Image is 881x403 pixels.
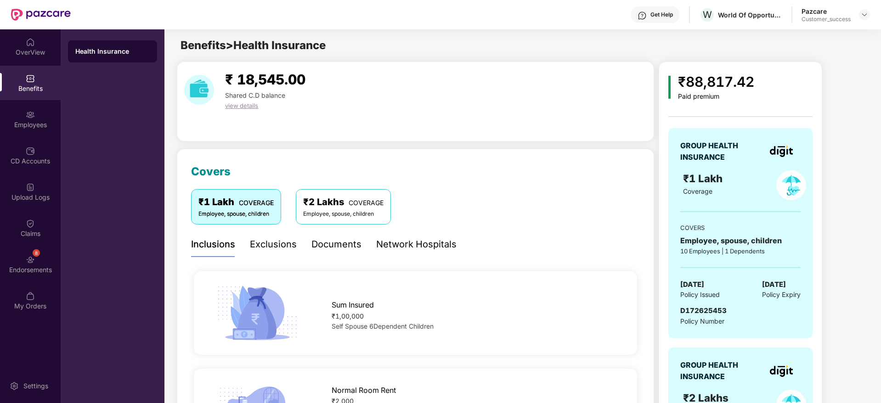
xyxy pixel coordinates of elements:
img: svg+xml;base64,PHN2ZyBpZD0iRW5kb3JzZW1lbnRzIiB4bWxucz0iaHR0cDovL3d3dy53My5vcmcvMjAwMC9zdmciIHdpZH... [26,255,35,264]
span: view details [225,102,258,109]
img: svg+xml;base64,PHN2ZyBpZD0iRHJvcGRvd24tMzJ4MzIiIHhtbG5zPSJodHRwOi8vd3d3LnczLm9yZy8yMDAwL3N2ZyIgd2... [861,11,868,18]
div: Exclusions [250,237,297,252]
img: svg+xml;base64,PHN2ZyBpZD0iQmVuZWZpdHMiIHhtbG5zPSJodHRwOi8vd3d3LnczLm9yZy8yMDAwL3N2ZyIgd2lkdGg9Ij... [26,74,35,83]
img: icon [668,76,671,99]
div: ₹2 Lakhs [303,195,384,209]
div: Get Help [650,11,673,18]
div: COVERS [680,223,801,232]
div: Employee, spouse, children [303,210,384,218]
div: GROUP HEALTH INSURANCE [680,359,761,382]
span: Covers [191,165,231,178]
span: Benefits > Health Insurance [181,39,326,52]
div: Customer_success [802,16,851,23]
div: ₹88,817.42 [678,71,754,93]
img: svg+xml;base64,PHN2ZyBpZD0iSG9tZSIgeG1sbnM9Imh0dHA6Ly93d3cudzMub3JnLzIwMDAvc3ZnIiB3aWR0aD0iMjAiIG... [26,38,35,47]
span: [DATE] [680,279,704,290]
div: GROUP HEALTH INSURANCE [680,140,761,163]
img: svg+xml;base64,PHN2ZyBpZD0iTXlfT3JkZXJzIiBkYXRhLW5hbWU9Ik15IE9yZGVycyIgeG1sbnM9Imh0dHA6Ly93d3cudz... [26,291,35,301]
img: policyIcon [776,170,806,200]
div: Employee, spouse, children [680,235,801,246]
div: Health Insurance [75,47,150,56]
span: ₹ 18,545.00 [225,71,305,88]
span: Sum Insured [332,299,374,311]
span: Shared C.D balance [225,91,285,99]
span: Policy Expiry [762,290,801,300]
div: Settings [21,381,51,391]
img: svg+xml;base64,PHN2ZyBpZD0iSGVscC0zMngzMiIgeG1sbnM9Imh0dHA6Ly93d3cudzMub3JnLzIwMDAvc3ZnIiB3aWR0aD... [638,11,647,20]
img: download [184,75,214,105]
div: Documents [311,237,361,252]
img: insurerLogo [770,365,793,377]
span: D172625453 [680,306,727,315]
img: svg+xml;base64,PHN2ZyBpZD0iU2V0dGluZy0yMHgyMCIgeG1sbnM9Imh0dHA6Ly93d3cudzMub3JnLzIwMDAvc3ZnIiB3aW... [10,381,19,391]
div: World Of Opportunities For Women Llp [718,11,782,19]
span: Normal Room Rent [332,385,396,396]
div: ₹1,00,000 [332,311,617,321]
span: Policy Issued [680,290,720,300]
div: 10 Employees | 1 Dependents [680,246,801,256]
div: 8 [33,249,40,257]
div: Employee, spouse, children [198,210,274,218]
img: icon [214,283,300,343]
img: svg+xml;base64,PHN2ZyBpZD0iQ2xhaW0iIHhtbG5zPSJodHRwOi8vd3d3LnczLm9yZy8yMDAwL3N2ZyIgd2lkdGg9IjIwIi... [26,219,35,228]
span: [DATE] [762,279,786,290]
img: New Pazcare Logo [11,9,71,21]
span: Self Spouse 6Dependent Children [332,322,434,330]
div: Pazcare [802,7,851,16]
span: W [703,9,712,20]
span: COVERAGE [349,199,384,207]
span: Policy Number [680,317,724,325]
span: COVERAGE [239,199,274,207]
div: Network Hospitals [376,237,457,252]
img: svg+xml;base64,PHN2ZyBpZD0iVXBsb2FkX0xvZ3MiIGRhdGEtbmFtZT0iVXBsb2FkIExvZ3MiIHhtbG5zPSJodHRwOi8vd3... [26,183,35,192]
span: Coverage [683,187,712,195]
div: ₹1 Lakh [198,195,274,209]
img: svg+xml;base64,PHN2ZyBpZD0iRW1wbG95ZWVzIiB4bWxucz0iaHR0cDovL3d3dy53My5vcmcvMjAwMC9zdmciIHdpZHRoPS... [26,110,35,119]
span: ₹1 Lakh [683,172,725,185]
img: insurerLogo [770,146,793,157]
div: Inclusions [191,237,235,252]
div: Paid premium [678,93,754,101]
img: svg+xml;base64,PHN2ZyBpZD0iQ0RfQWNjb3VudHMiIGRhdGEtbmFtZT0iQ0QgQWNjb3VudHMiIHhtbG5zPSJodHRwOi8vd3... [26,146,35,156]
